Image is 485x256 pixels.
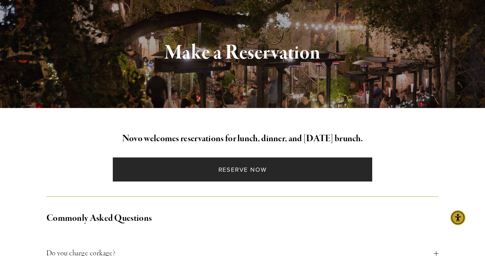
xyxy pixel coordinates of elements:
[113,157,373,182] a: Reserve Now
[450,210,465,225] div: Accessibility Menu
[46,132,439,146] h2: Novo welcomes reservations for lunch, dinner, and [DATE] brunch.
[165,40,321,66] strong: Make a Reservation
[46,211,439,226] h2: Commonly Asked Questions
